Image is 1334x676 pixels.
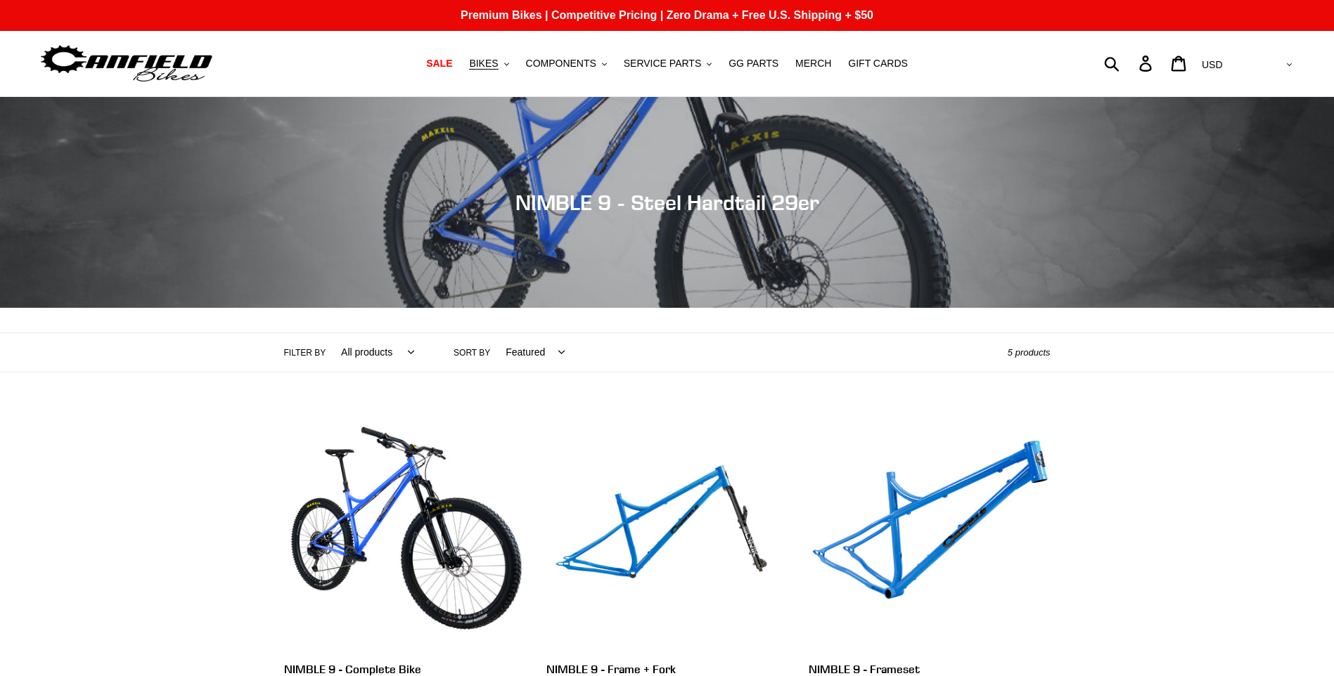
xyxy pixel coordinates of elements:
[419,54,459,73] a: SALE
[795,58,831,70] span: MERCH
[515,190,819,215] span: NIMBLE 9 - Steel Hardtail 29er
[519,54,614,73] button: COMPONENTS
[1112,48,1148,79] input: Search
[788,54,838,73] a: MERCH
[284,346,326,359] label: Filter by
[526,58,596,70] span: COMPONENTS
[454,346,490,359] label: Sort by
[617,54,719,73] button: SERVICE PARTS
[729,58,778,70] span: GG PARTS
[721,54,785,73] a: GG PARTS
[841,54,915,73] a: GIFT CARDS
[848,58,908,70] span: GIFT CARDS
[1008,347,1051,358] span: 5 products
[624,58,701,70] span: SERVICE PARTS
[426,58,452,70] span: SALE
[39,41,214,86] img: Canfield Bikes
[462,54,515,73] button: BIKES
[469,58,498,70] span: BIKES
